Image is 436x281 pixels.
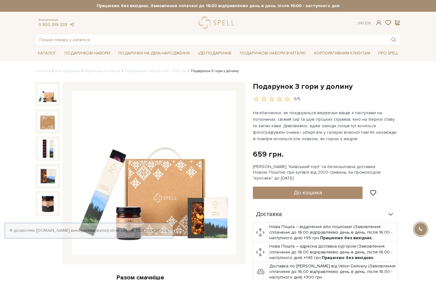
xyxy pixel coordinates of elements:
[322,255,374,260] b: Працюємо без вихідних.
[253,110,398,142] p: Незбагненно, як поєднуються вервечки вівців з пастухами на полонинах, свіжий сир та шум гірських ...
[320,235,373,240] b: Працюємо без вихідних.
[38,22,67,27] a: 0 800 319 233
[84,69,120,73] a: Українська колекція
[253,187,363,199] button: До кошика
[38,139,58,158] img: Подарунок З гори у долину
[72,91,236,255] img: Подарунок З гори у долину
[253,82,401,91] h1: Подарунок З гори у долину
[253,149,284,159] div: 659 грн.
[36,34,386,45] input: Пошук товару у каталозі
[365,20,371,26] a: En
[376,49,401,58] a: Про Spell
[268,223,397,242] td: Нова Пошта – відділення або поштомат (Замовлення сплаченні до 16:00 відправляємо день в день, піс...
[294,96,300,102] div: 5/5
[35,69,51,73] a: Головна
[69,22,75,27] a: telegram
[253,164,401,181] div: [PERSON_NAME] "Київський торт" та безкоштовна доставка Новою Поштою при купівлі від 2000 гривень ...
[256,212,282,217] span: Доставка
[187,68,239,74] li: Подарунок З гори у долину
[386,34,401,45] button: Пошук товару у каталозі
[38,18,75,22] span: Консультація:
[106,228,134,233] a: файли cookie
[62,49,112,58] a: Подарункові набори
[5,228,173,233] div: Я дозволяю [DOMAIN_NAME] використовувати
[116,49,192,58] a: Подарунки на День народження
[55,69,80,73] a: Вся продукція
[268,242,397,262] td: Нова Пошта – адресна доставка кур'єром (Замовлення сплаченні до 16:00 відправляємо день в день, п...
[237,48,308,58] a: Подарункові набори Вчителю
[38,193,58,213] img: Подарунок З гори у долину
[294,189,322,196] span: До кошика
[198,16,237,29] a: logo
[38,84,58,104] img: Подарунок З гори у долину
[35,49,59,58] a: Каталог
[35,3,401,9] strong: Працюємо без вихідних. Замовлення оплачені до 16:00 відправляємо день в день, після 16:00 - насту...
[196,49,234,58] a: Ідеї подарунків
[312,49,373,58] a: Корпоративним клієнтам
[136,228,168,233] a: Погоджуюсь
[38,111,58,131] img: Подарунок З гори у долину
[358,20,371,26] div: Ук
[125,69,187,73] a: Подарункові набори 500 - 699 грн
[38,166,58,186] img: Подарунок З гори у долину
